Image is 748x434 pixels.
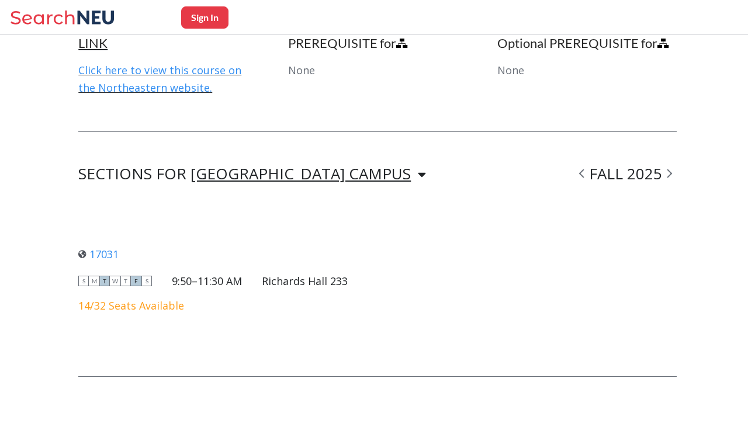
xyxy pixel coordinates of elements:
[497,63,524,77] span: None
[288,35,467,51] h4: PREREQUISITE for
[89,276,99,286] span: M
[172,275,242,287] div: 9:50–11:30 AM
[78,35,258,51] h4: LINK
[131,276,141,286] span: F
[574,167,677,181] div: FALL 2025
[78,299,348,312] div: 14/32 Seats Available
[78,276,89,286] span: S
[141,276,152,286] span: S
[78,247,119,261] a: 17031
[497,35,677,51] h4: Optional PREREQUISITE for
[78,167,426,181] div: SECTIONS FOR
[120,276,131,286] span: T
[110,276,120,286] span: W
[288,63,315,77] span: None
[262,275,348,287] div: Richards Hall 233
[181,6,228,29] button: Sign In
[78,63,241,95] a: Click here to view this course on the Northeastern website.
[191,167,411,180] div: [GEOGRAPHIC_DATA] CAMPUS
[99,276,110,286] span: T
